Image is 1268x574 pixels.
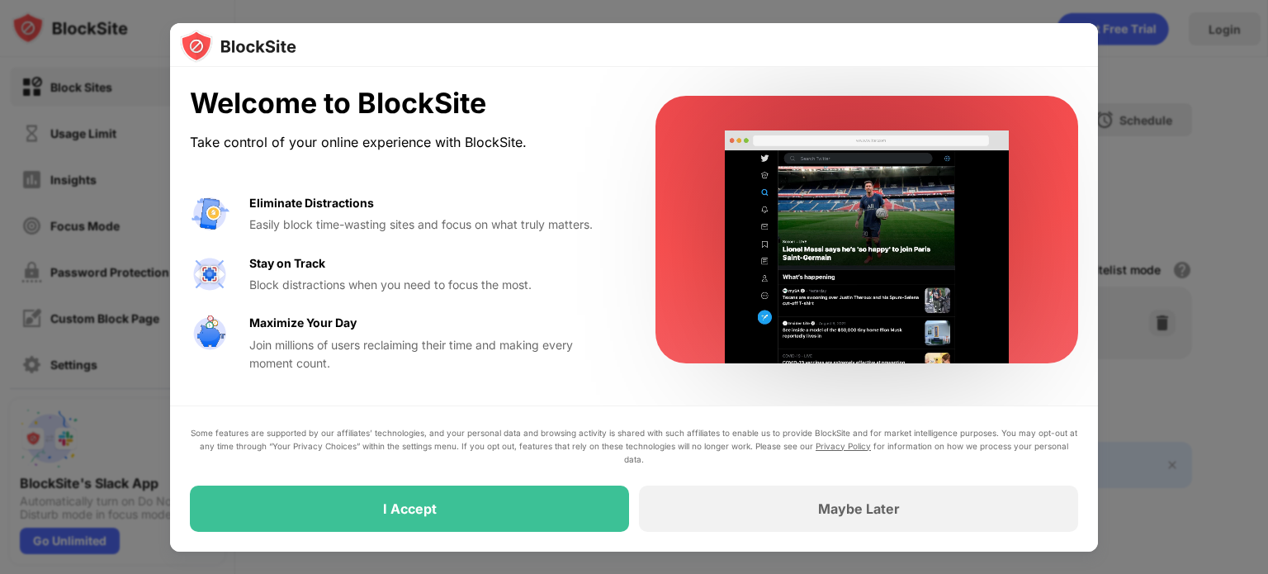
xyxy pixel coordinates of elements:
div: Maybe Later [818,500,900,517]
div: Eliminate Distractions [249,194,374,212]
img: value-avoid-distractions.svg [190,194,229,234]
div: Easily block time-wasting sites and focus on what truly matters. [249,216,616,234]
div: Take control of your online experience with BlockSite. [190,130,616,154]
div: Some features are supported by our affiliates’ technologies, and your personal data and browsing ... [190,426,1078,466]
div: Join millions of users reclaiming their time and making every moment count. [249,336,616,373]
div: Welcome to BlockSite [190,87,616,121]
img: value-focus.svg [190,254,229,294]
div: Stay on Track [249,254,325,273]
img: logo-blocksite.svg [180,30,296,63]
div: I Accept [383,500,437,517]
img: value-safe-time.svg [190,314,229,353]
div: Block distractions when you need to focus the most. [249,276,616,294]
a: Privacy Policy [816,441,871,451]
div: Maximize Your Day [249,314,357,332]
